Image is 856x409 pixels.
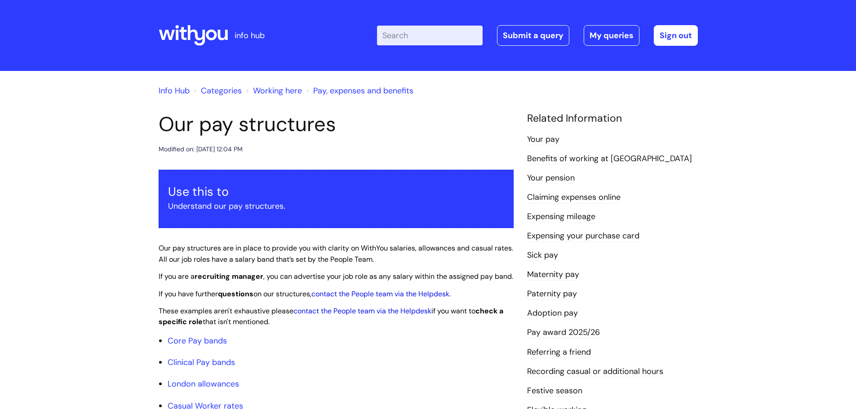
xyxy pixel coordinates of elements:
h4: Related Information [527,112,698,125]
a: Referring a friend [527,347,591,358]
h1: Our pay structures [159,112,514,136]
a: Expensing mileage [527,211,595,223]
strong: recruiting manager [195,272,263,281]
a: contact the People team via the Helpdesk [311,289,449,299]
a: My queries [584,25,639,46]
a: Info Hub [159,85,190,96]
a: Your pay [527,134,559,145]
a: Your pension [527,172,575,184]
a: Clinical Pay bands [168,357,235,368]
strong: questions [218,289,253,299]
a: Maternity pay [527,269,579,281]
a: Benefits of working at [GEOGRAPHIC_DATA] [527,153,692,165]
a: Expensing your purchase card [527,230,639,242]
h3: Use this to [168,185,504,199]
a: Submit a query [497,25,569,46]
a: Categories [201,85,242,96]
li: Solution home [192,84,242,98]
li: Pay, expenses and benefits [304,84,413,98]
a: Pay, expenses and benefits [313,85,413,96]
span: If you have further on our structures, . [159,289,451,299]
a: Adoption pay [527,308,578,319]
li: Working here [244,84,302,98]
div: | - [377,25,698,46]
a: Sick pay [527,250,558,261]
span: These examples aren't exhaustive please if you want to that isn't mentioned. [159,306,503,327]
p: info hub [235,28,265,43]
p: Understand our pay structures. [168,199,504,213]
a: Recording casual or additional hours [527,366,663,378]
a: Festive season [527,385,582,397]
span: If you are a , you can advertise your job role as any salary within the assigned pay band. [159,272,513,281]
a: London allowances [168,378,239,389]
a: Pay award 2025/26 [527,327,600,339]
a: Paternity pay [527,288,577,300]
a: Working here [253,85,302,96]
input: Search [377,26,483,45]
div: Modified on: [DATE] 12:04 PM [159,144,243,155]
a: Sign out [654,25,698,46]
a: Core Pay bands [168,335,227,346]
a: contact the People team via the Helpdesk [293,306,431,316]
span: Our pay structures are in place to provide you with clarity on WithYou salaries, allowances and c... [159,243,513,264]
a: Claiming expenses online [527,192,621,203]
